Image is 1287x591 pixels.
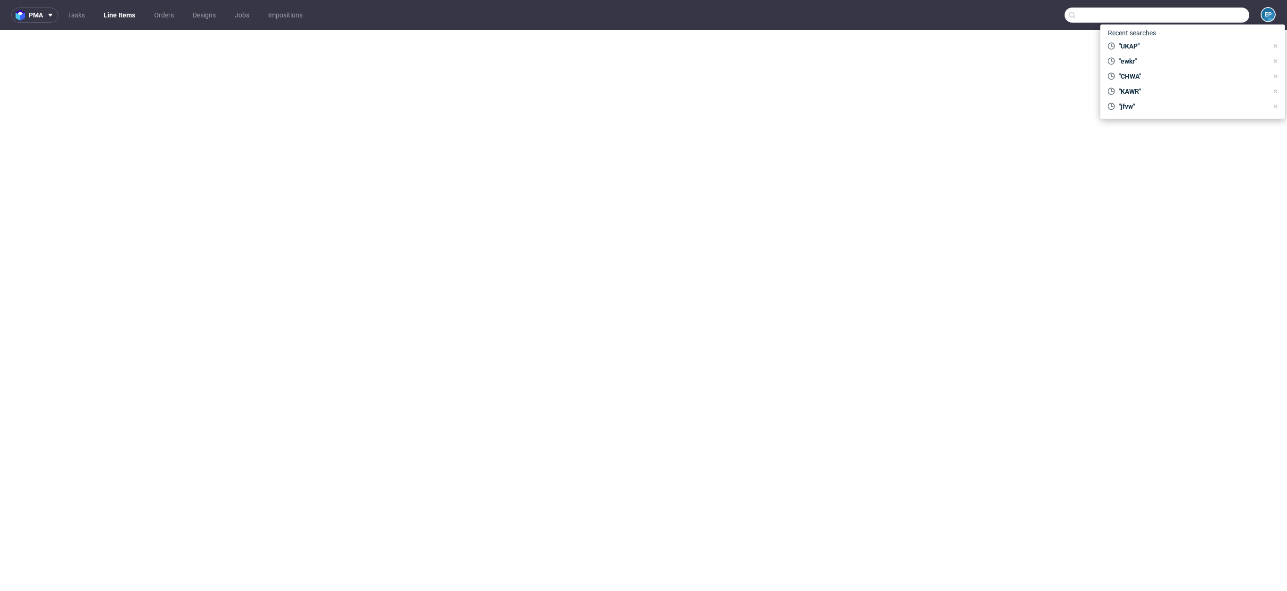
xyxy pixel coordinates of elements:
[262,8,308,23] a: Impositions
[1115,57,1268,66] span: "ewkr"
[229,8,255,23] a: Jobs
[1115,102,1268,111] span: "jfvw"
[29,12,43,18] span: pma
[98,8,141,23] a: Line Items
[1104,25,1160,40] span: Recent searches
[1115,87,1268,96] span: "KAWR"
[62,8,90,23] a: Tasks
[1115,72,1268,81] span: "CHWA"
[16,10,29,21] img: logo
[11,8,58,23] button: pma
[1115,41,1268,51] span: "UKAP"
[1262,8,1275,21] figcaption: EP
[148,8,180,23] a: Orders
[187,8,221,23] a: Designs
